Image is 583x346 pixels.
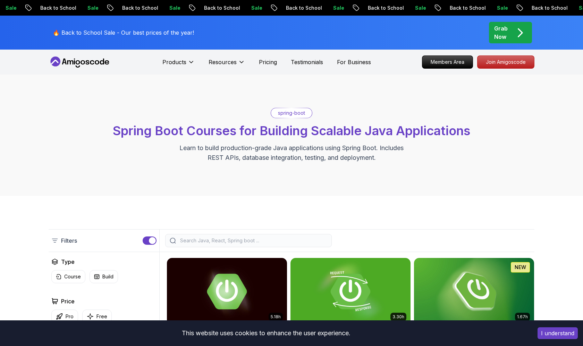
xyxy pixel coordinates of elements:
[167,258,287,325] img: Advanced Spring Boot card
[482,5,504,11] p: Sale
[353,5,400,11] p: Back to School
[422,55,473,69] a: Members Area
[337,58,371,66] a: For Business
[478,56,534,68] p: Join Amigoscode
[53,28,194,37] p: 🔥 Back to School Sale - Our best prices of the year!
[5,326,527,341] div: This website uses cookies to enhance the user experience.
[64,273,81,280] p: Course
[175,143,408,163] p: Learn to build production-grade Java applications using Spring Boot. Includes REST APIs, database...
[318,5,340,11] p: Sale
[107,5,154,11] p: Back to School
[291,58,323,66] a: Testimonials
[162,58,195,72] button: Products
[414,258,534,325] img: Spring Boot for Beginners card
[209,58,237,66] p: Resources
[517,5,564,11] p: Back to School
[73,5,95,11] p: Sale
[400,5,422,11] p: Sale
[61,297,75,305] h2: Price
[236,5,259,11] p: Sale
[271,314,281,320] p: 5.18h
[435,5,482,11] p: Back to School
[189,5,236,11] p: Back to School
[538,327,578,339] button: Accept cookies
[515,264,526,271] p: NEW
[209,58,245,72] button: Resources
[25,5,73,11] p: Back to School
[477,55,534,69] a: Join Amigoscode
[51,310,78,323] button: Pro
[61,258,75,266] h2: Type
[494,24,508,41] p: Grab Now
[102,273,113,280] p: Build
[162,58,186,66] p: Products
[61,236,77,245] p: Filters
[271,5,318,11] p: Back to School
[517,314,528,320] p: 1.67h
[154,5,177,11] p: Sale
[90,270,118,283] button: Build
[179,237,327,244] input: Search Java, React, Spring boot ...
[290,258,411,325] img: Building APIs with Spring Boot card
[51,270,85,283] button: Course
[278,110,305,116] p: spring-boot
[96,313,107,320] p: Free
[392,314,404,320] p: 3.30h
[113,123,470,138] span: Spring Boot Courses for Building Scalable Java Applications
[66,313,74,320] p: Pro
[82,310,112,323] button: Free
[259,58,277,66] a: Pricing
[422,56,473,68] p: Members Area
